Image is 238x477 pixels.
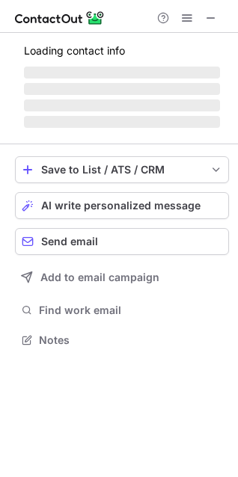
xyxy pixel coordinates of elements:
button: Notes [15,330,229,351]
span: ‌ [24,83,220,95]
span: Add to email campaign [40,271,159,283]
span: Notes [39,333,223,347]
div: Save to List / ATS / CRM [41,164,203,176]
p: Loading contact info [24,45,220,57]
button: Add to email campaign [15,264,229,291]
button: save-profile-one-click [15,156,229,183]
img: ContactOut v5.3.10 [15,9,105,27]
button: AI write personalized message [15,192,229,219]
span: AI write personalized message [41,200,201,212]
span: ‌ [24,99,220,111]
button: Find work email [15,300,229,321]
span: ‌ [24,116,220,128]
span: Send email [41,236,98,247]
span: ‌ [24,67,220,79]
span: Find work email [39,304,223,317]
button: Send email [15,228,229,255]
